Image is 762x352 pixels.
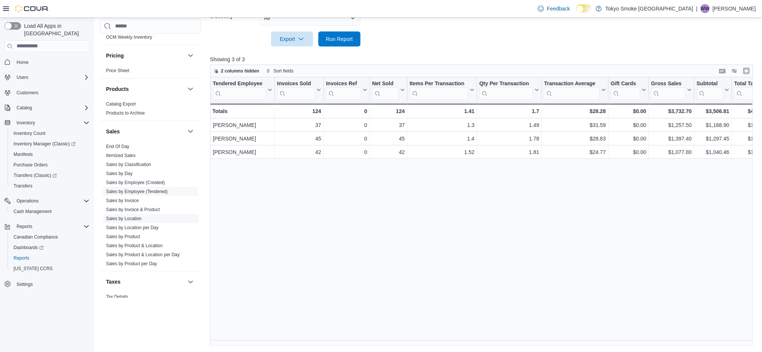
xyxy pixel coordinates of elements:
button: Display options [730,66,739,76]
button: Sales [186,127,195,136]
span: Tax Details [106,294,128,300]
a: Price Sheet [106,68,129,73]
div: 1.78 [479,134,539,143]
a: Dashboards [8,242,92,253]
span: Run Report [326,35,353,43]
div: $31.59 [544,121,606,130]
div: $0.00 [611,121,646,130]
a: Inventory Manager (Classic) [8,139,92,149]
div: $3,506.81 [697,107,729,116]
span: Load All Apps in [GEOGRAPHIC_DATA] [21,22,89,37]
button: Inventory [2,118,92,128]
span: Inventory Manager (Classic) [11,139,89,148]
span: Sales by Day [106,171,133,177]
button: Canadian Compliance [8,232,92,242]
span: Sales by Invoice & Product [106,207,160,213]
div: [PERSON_NAME] [213,121,272,130]
div: Gift Cards [611,80,640,87]
div: Gift Card Sales [611,80,640,99]
span: Users [17,74,28,80]
div: Gross Sales [651,80,686,99]
span: WW [701,4,710,13]
a: Dashboards [11,243,47,252]
button: Operations [2,196,92,206]
input: Dark Mode [576,5,592,12]
button: Inventory [14,118,38,127]
span: Cash Management [11,207,89,216]
button: Reports [2,221,92,232]
div: Transaction Average [544,80,600,87]
span: Manifests [11,150,89,159]
span: Operations [14,196,89,205]
a: Sales by Invoice & Product [106,207,160,212]
button: Items Per Transaction [409,80,474,99]
div: Invoices Ref [326,80,361,87]
span: Home [14,57,89,67]
button: Operations [14,196,42,205]
span: Purchase Orders [14,162,48,168]
div: $1,257.50 [651,121,692,130]
a: Inventory Manager (Classic) [11,139,79,148]
span: Home [17,59,29,65]
div: Net Sold [372,80,398,99]
div: Invoices Ref [326,80,361,99]
span: Inventory Count [11,129,89,138]
span: Inventory [17,120,35,126]
div: $1,297.45 [697,134,729,143]
span: Transfers (Classic) [14,172,57,178]
span: Washington CCRS [11,264,89,273]
button: Net Sold [372,80,404,99]
div: 1.4 [410,134,475,143]
div: Tendered Employee [213,80,266,99]
span: Price Sheet [106,68,129,74]
div: 1.49 [479,121,539,130]
div: 1.41 [409,107,474,116]
div: 42 [372,148,405,157]
div: Qty Per Transaction [479,80,533,87]
a: Transfers (Classic) [11,171,60,180]
button: Sort fields [263,66,297,76]
span: Sales by Product per Day [106,261,157,267]
span: Sales by Classification [106,162,151,168]
span: Canadian Compliance [11,233,89,242]
div: 45 [372,134,405,143]
a: Inventory Count [11,129,48,138]
span: OCM Weekly Inventory [106,34,152,40]
div: $3,732.70 [651,107,692,116]
span: Sales by Product & Location [106,243,163,249]
div: Subtotal [697,80,723,87]
span: Sales by Product [106,234,140,240]
span: Inventory [14,118,89,127]
button: 2 columns hidden [211,66,262,76]
a: Cash Management [11,207,55,216]
span: Sales by Product & Location per Day [106,252,180,258]
div: 1.81 [479,148,539,157]
div: Subtotal [697,80,723,99]
span: Operations [17,198,39,204]
div: 45 [277,134,321,143]
button: Customers [2,87,92,98]
div: $0.00 [611,134,646,143]
div: Sales [100,142,201,271]
a: Home [14,58,32,67]
button: Run Report [318,32,361,47]
button: Sales [106,128,185,135]
span: Reports [14,222,89,231]
span: Catalog [14,103,89,112]
a: Feedback [535,1,573,16]
div: $0.00 [611,107,646,116]
p: Tokyo Smoke [GEOGRAPHIC_DATA] [606,4,694,13]
a: Settings [14,280,36,289]
button: Settings [2,278,92,289]
div: Transaction Average [544,80,600,99]
h3: Pricing [106,52,124,59]
span: Catalog [17,105,32,111]
div: Total Tax [734,80,761,87]
span: Sales by Employee (Created) [106,180,165,186]
a: Transfers [11,181,35,190]
a: Products to Archive [106,110,145,116]
p: Showing 3 of 3 [210,56,758,63]
div: $1,168.90 [697,121,729,130]
img: Cova [15,5,49,12]
a: Itemized Sales [106,153,136,158]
